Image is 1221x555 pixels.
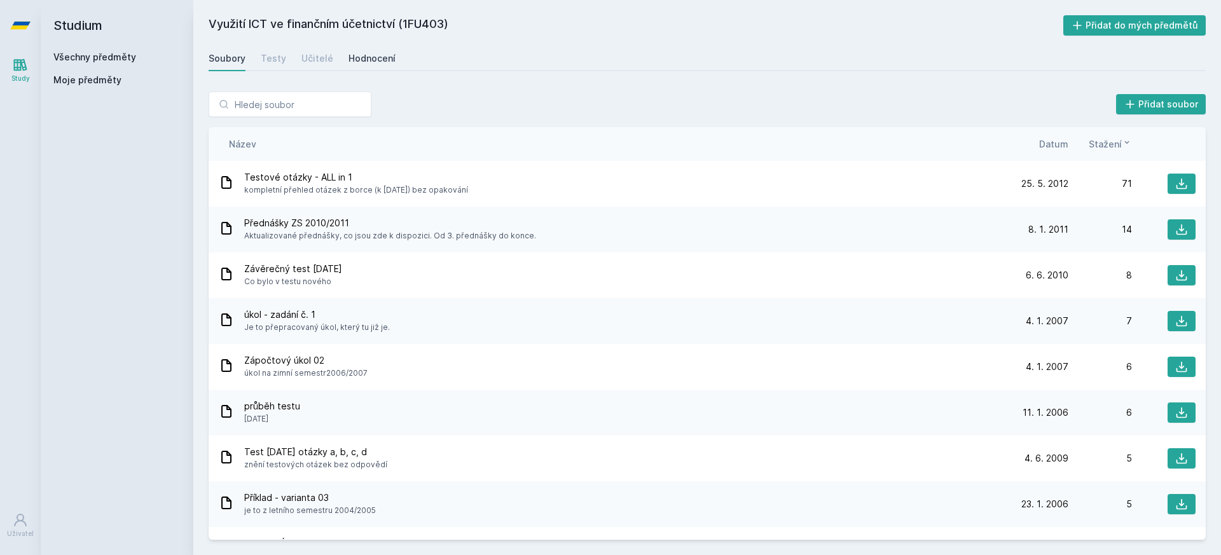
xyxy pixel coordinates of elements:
div: Testy [261,52,286,65]
button: Datum [1039,137,1068,151]
a: Study [3,51,38,90]
span: Zápočtový úkol 02 [244,354,368,367]
div: Učitelé [301,52,333,65]
span: Stažení [1089,137,1122,151]
div: 71 [1068,177,1132,190]
a: Uživatel [3,506,38,545]
div: Hodnocení [348,52,396,65]
span: 25. 5. 2012 [1021,177,1068,190]
span: 23. 1. 2006 [1021,498,1068,510]
input: Hledej soubor [209,92,371,117]
h2: Využití ICT ve finančním účetnictví (1FU403) [209,15,1063,36]
button: Přidat soubor [1116,94,1206,114]
span: 4. 1. 2007 [1026,360,1068,373]
span: 6. 6. 2010 [1026,269,1068,282]
span: Závěrečný test [DATE] [244,263,342,275]
span: 4. 1. 2007 [1026,315,1068,327]
div: 5 [1068,452,1132,465]
span: Moje předměty [53,74,121,86]
button: Stažení [1089,137,1132,151]
div: Soubory [209,52,245,65]
span: znění testových otázek bez odpovědí [244,458,387,471]
span: úkol na zimní semestr2006/2007 [244,367,368,380]
span: Přednášky ZS 2010/2011 [244,217,536,230]
span: kompletní přehled otázek z borce (k [DATE]) bez opakování [244,184,468,196]
div: 8 [1068,269,1132,282]
a: Soubory [209,46,245,71]
span: Je to přepracovaný úkol, který tu již je. [244,321,390,334]
div: Uživatel [7,529,34,538]
a: Hodnocení [348,46,396,71]
a: Učitelé [301,46,333,71]
span: 4. 6. 2009 [1024,452,1068,465]
span: Příklad - varianta 03 [244,491,376,504]
div: 14 [1068,223,1132,236]
span: data k DÚ [244,537,354,550]
span: Test [DATE] otázky a, b, c, d [244,446,387,458]
button: Přidat do mých předmětů [1063,15,1206,36]
span: 11. 1. 2006 [1023,406,1068,419]
div: 7 [1068,315,1132,327]
div: 6 [1068,406,1132,419]
span: úkol - zadání č. 1 [244,308,390,321]
span: průběh testu [244,400,300,413]
a: Všechny předměty [53,51,136,62]
div: 6 [1068,360,1132,373]
span: je to z letního semestru 2004/2005 [244,504,376,517]
span: 8. 1. 2011 [1028,223,1068,236]
span: Co bylo v testu nového [244,275,342,288]
span: [DATE] [244,413,300,425]
a: Testy [261,46,286,71]
button: Název [229,137,256,151]
span: Aktualizované přednášky, co jsou zde k dispozici. Od 3. přednášky do konce. [244,230,536,242]
span: Testové otázky - ALL in 1 [244,171,468,184]
div: 5 [1068,498,1132,510]
div: Study [11,74,30,83]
